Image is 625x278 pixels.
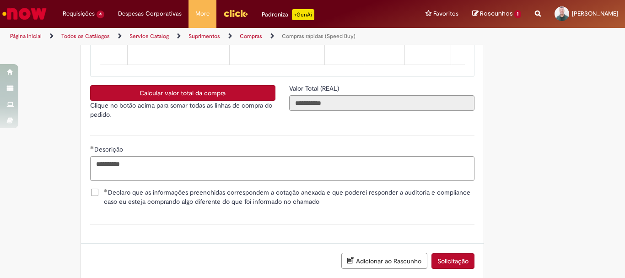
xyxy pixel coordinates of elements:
[514,10,521,18] span: 1
[129,33,169,40] a: Service Catalog
[10,33,42,40] a: Página inicial
[433,9,458,18] span: Favoritos
[127,30,229,65] td: Sim
[451,30,509,65] td: 19,90
[97,11,104,18] span: 4
[262,9,314,20] div: Padroniza
[104,189,108,192] span: Obrigatório Preenchido
[90,101,275,119] p: Clique no botão acima para somar todas as linhas de compra do pedido.
[61,33,110,40] a: Todos os Catálogos
[431,253,474,269] button: Solicitação
[223,6,248,20] img: click_logo_yellow_360x200.png
[240,33,262,40] a: Compras
[118,9,182,18] span: Despesas Corporativas
[90,156,474,181] textarea: Descrição
[364,30,404,65] td: 1
[189,33,220,40] a: Suprimentos
[292,9,314,20] p: +GenAi
[7,28,410,45] ul: Trilhas de página
[63,9,95,18] span: Requisições
[572,10,618,17] span: [PERSON_NAME]
[90,85,275,101] button: Calcular valor total da compra
[289,95,474,111] input: Valor Total (REAL)
[94,145,125,153] span: Descrição
[1,5,48,23] img: ServiceNow
[341,253,427,269] button: Adicionar ao Rascunho
[324,30,364,65] td: detergente
[104,188,474,206] span: Declaro que as informações preenchidas correspondem a cotação anexada e que poderei responder a a...
[472,10,521,18] a: Rascunhos
[404,30,451,65] td: 19,90
[289,84,341,93] label: Somente leitura - Valor Total (REAL)
[195,9,210,18] span: More
[229,30,324,65] td: 50082600
[480,9,513,18] span: Rascunhos
[289,84,341,93] span: Somente leitura - Valor Total (REAL)
[282,33,356,40] a: Compras rápidas (Speed Buy)
[90,146,94,149] span: Obrigatório Preenchido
